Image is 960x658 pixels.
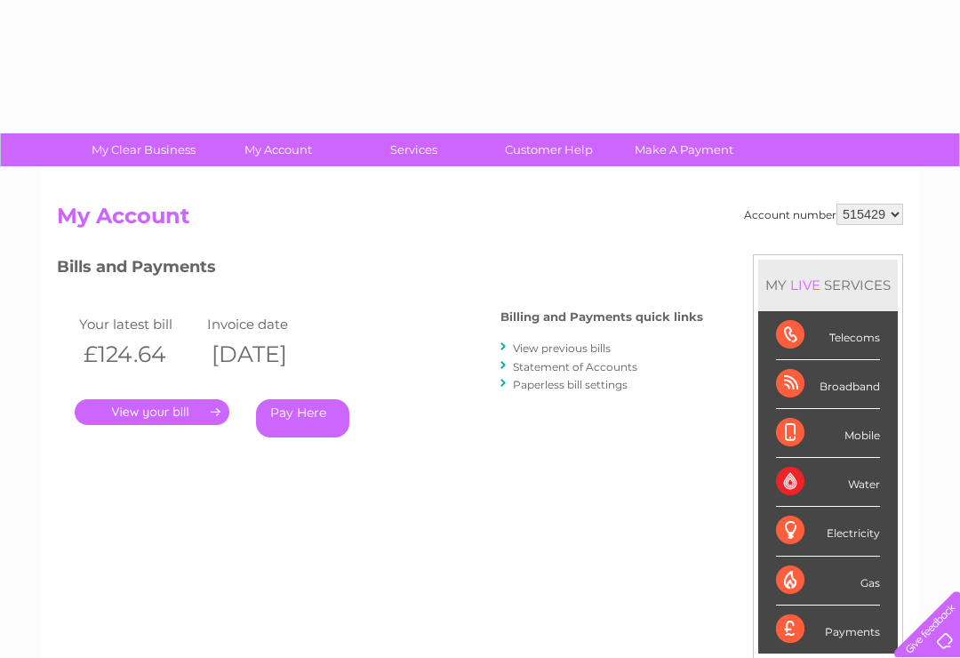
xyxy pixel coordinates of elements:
[340,133,487,166] a: Services
[75,336,203,373] th: £124.64
[776,606,880,654] div: Payments
[611,133,757,166] a: Make A Payment
[500,310,703,324] h4: Billing and Payments quick links
[776,507,880,556] div: Electricity
[776,409,880,458] div: Mobile
[776,458,880,507] div: Water
[776,557,880,606] div: Gas
[205,133,352,166] a: My Account
[203,336,331,373] th: [DATE]
[513,360,637,373] a: Statement of Accounts
[744,204,903,225] div: Account number
[513,378,628,391] a: Paperless bill settings
[513,341,611,355] a: View previous bills
[256,399,349,437] a: Pay Here
[57,254,703,285] h3: Bills and Payments
[776,360,880,409] div: Broadband
[75,399,229,425] a: .
[758,260,898,310] div: MY SERVICES
[203,312,331,336] td: Invoice date
[70,133,217,166] a: My Clear Business
[57,204,903,237] h2: My Account
[476,133,622,166] a: Customer Help
[75,312,203,336] td: Your latest bill
[787,277,824,293] div: LIVE
[776,311,880,360] div: Telecoms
